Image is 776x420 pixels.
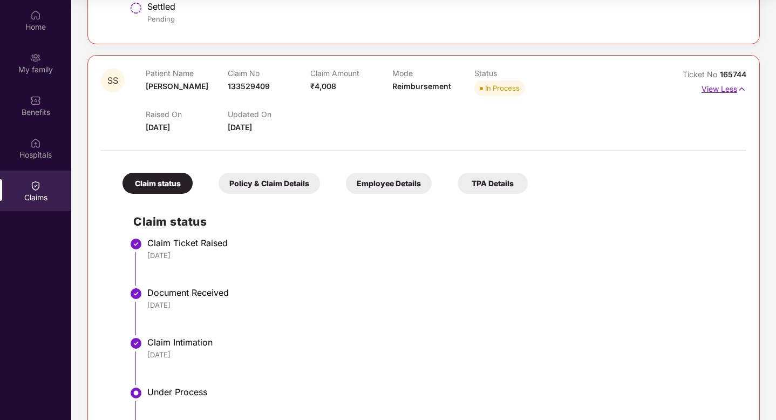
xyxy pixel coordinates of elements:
[146,123,170,132] span: [DATE]
[30,138,41,148] img: svg+xml;base64,PHN2ZyBpZD0iSG9zcGl0YWxzIiB4bWxucz0iaHR0cDovL3d3dy53My5vcmcvMjAwMC9zdmciIHdpZHRoPS...
[147,287,736,298] div: Document Received
[107,76,118,85] span: SS
[30,52,41,63] img: svg+xml;base64,PHN2ZyB3aWR0aD0iMjAiIGhlaWdodD0iMjAiIHZpZXdCb3g9IjAgMCAyMCAyMCIgZmlsbD0ibm9uZSIgeG...
[228,69,310,78] p: Claim No
[310,69,392,78] p: Claim Amount
[392,69,474,78] p: Mode
[720,70,746,79] span: 165744
[147,337,736,348] div: Claim Intimation
[130,387,142,399] img: svg+xml;base64,PHN2ZyBpZD0iU3RlcC1BY3RpdmUtMzJ4MzIiIHhtbG5zPSJodHRwOi8vd3d3LnczLm9yZy8yMDAwL3N2Zy...
[310,82,336,91] span: ₹4,008
[147,1,736,12] div: Settled
[458,173,528,194] div: TPA Details
[474,69,556,78] p: Status
[219,173,320,194] div: Policy & Claim Details
[228,110,310,119] p: Updated On
[702,80,746,95] p: View Less
[30,180,41,191] img: svg+xml;base64,PHN2ZyBpZD0iQ2xhaW0iIHhtbG5zPSJodHRwOi8vd3d3LnczLm9yZy8yMDAwL3N2ZyIgd2lkdGg9IjIwIi...
[130,2,142,15] img: svg+xml;base64,PHN2ZyBpZD0iU3RlcC1QZW5kaW5nLTMyeDMyIiB4bWxucz0iaHR0cDovL3d3dy53My5vcmcvMjAwMC9zdm...
[133,213,736,231] h2: Claim status
[228,123,252,132] span: [DATE]
[147,300,736,310] div: [DATE]
[147,250,736,260] div: [DATE]
[683,70,720,79] span: Ticket No
[30,10,41,21] img: svg+xml;base64,PHN2ZyBpZD0iSG9tZSIgeG1sbnM9Imh0dHA6Ly93d3cudzMub3JnLzIwMDAvc3ZnIiB3aWR0aD0iMjAiIG...
[737,83,746,95] img: svg+xml;base64,PHN2ZyB4bWxucz0iaHR0cDovL3d3dy53My5vcmcvMjAwMC9zdmciIHdpZHRoPSIxNyIgaGVpZ2h0PSIxNy...
[346,173,432,194] div: Employee Details
[130,238,142,250] img: svg+xml;base64,PHN2ZyBpZD0iU3RlcC1Eb25lLTMyeDMyIiB4bWxucz0iaHR0cDovL3d3dy53My5vcmcvMjAwMC9zdmciIH...
[392,82,451,91] span: Reimbursement
[130,337,142,350] img: svg+xml;base64,PHN2ZyBpZD0iU3RlcC1Eb25lLTMyeDMyIiB4bWxucz0iaHR0cDovL3d3dy53My5vcmcvMjAwMC9zdmciIH...
[146,110,228,119] p: Raised On
[147,350,736,360] div: [DATE]
[146,82,208,91] span: [PERSON_NAME]
[228,82,270,91] span: 133529409
[130,287,142,300] img: svg+xml;base64,PHN2ZyBpZD0iU3RlcC1Eb25lLTMyeDMyIiB4bWxucz0iaHR0cDovL3d3dy53My5vcmcvMjAwMC9zdmciIH...
[30,95,41,106] img: svg+xml;base64,PHN2ZyBpZD0iQmVuZWZpdHMiIHhtbG5zPSJodHRwOi8vd3d3LnczLm9yZy8yMDAwL3N2ZyIgd2lkdGg9Ij...
[147,14,736,24] div: Pending
[147,387,736,397] div: Under Process
[485,83,520,93] div: In Process
[146,69,228,78] p: Patient Name
[147,238,736,248] div: Claim Ticket Raised
[122,173,193,194] div: Claim status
